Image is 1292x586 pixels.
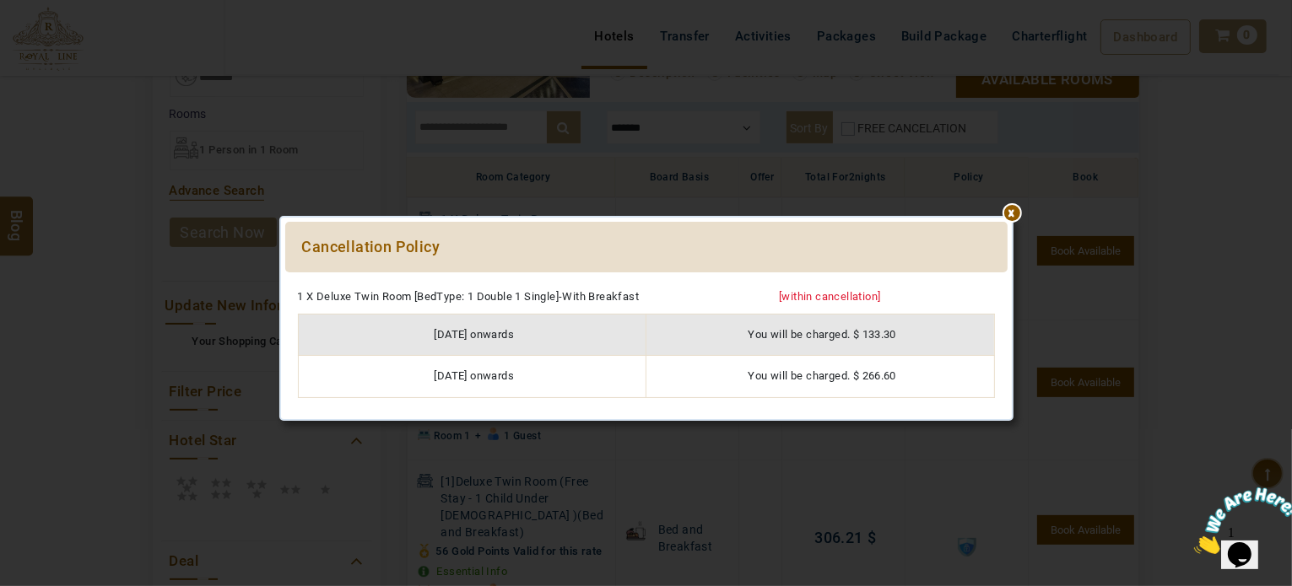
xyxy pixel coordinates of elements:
[646,314,995,356] td: You will be charged. $ 133.30
[285,289,767,305] div: 1 X Deluxe Twin Room [BedType: 1 Double 1 Single]-With Breakfast
[298,356,646,398] td: [DATE] onwards
[298,314,646,356] td: [DATE] onwards
[7,7,111,73] img: Chat attention grabber
[766,289,1007,305] div: [within cancellation]
[646,356,995,398] td: You will be charged. $ 266.60
[7,7,14,21] span: 1
[285,222,1008,272] div: Cancellation Policy
[1187,481,1292,561] iframe: chat widget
